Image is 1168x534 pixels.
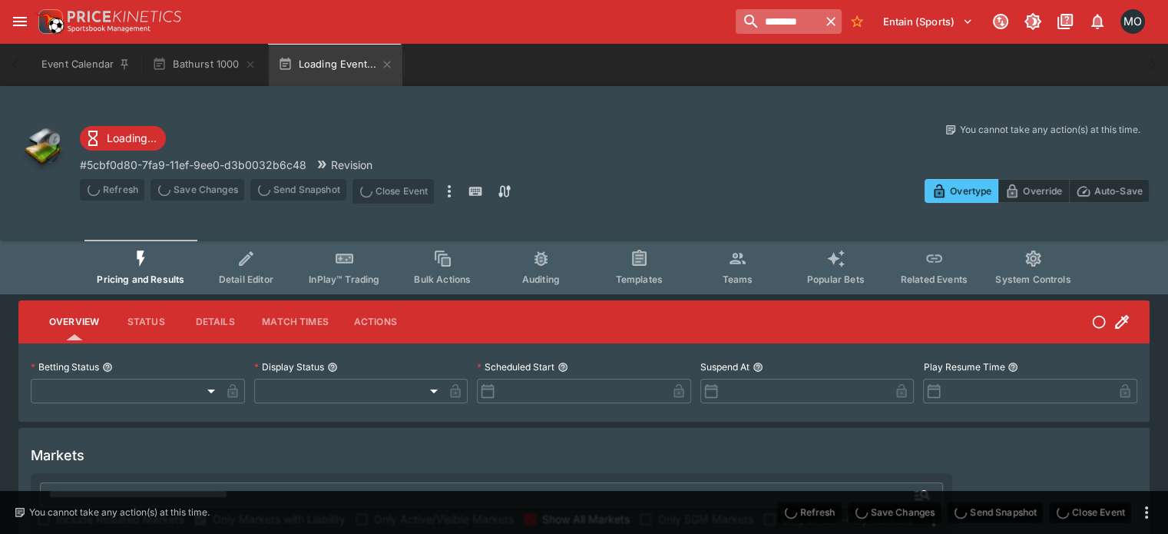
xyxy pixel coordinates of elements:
button: Play Resume Time [1008,362,1018,373]
button: Overtype [925,179,998,203]
img: Sportsbook Management [68,25,151,32]
button: Notifications [1084,8,1111,35]
button: Override [998,179,1069,203]
p: Revision [331,157,372,173]
p: You cannot take any action(s) at this time. [960,123,1140,137]
span: Related Events [901,274,968,285]
p: Overtype [950,183,991,199]
button: Overview [37,303,111,340]
button: Bathurst 1000 [143,43,265,86]
p: Scheduled Start [477,360,554,373]
div: Matt Oliver [1120,9,1145,34]
button: Toggle light/dark mode [1019,8,1047,35]
h5: Markets [31,446,84,464]
button: Betting Status [102,362,113,373]
span: System Controls [995,274,1070,285]
p: You cannot take any action(s) at this time. [29,506,210,519]
p: Betting Status [31,360,99,373]
p: Auto-Save [1094,183,1143,199]
p: Loading... [107,130,157,146]
button: more [440,179,458,204]
input: search [736,9,820,34]
button: Match Times [250,303,341,340]
button: Connected to PK [987,8,1014,35]
button: Details [180,303,250,340]
button: Loading Event... [269,43,403,86]
span: Pricing and Results [97,274,184,285]
button: Select Tenant [874,9,982,34]
span: Bulk Actions [414,274,471,285]
img: PriceKinetics Logo [34,6,65,37]
button: Actions [341,303,410,340]
span: Templates [616,274,663,285]
button: open drawer [6,8,34,35]
button: No Bookmarks [845,9,869,34]
button: Documentation [1051,8,1079,35]
button: Suspend At [753,362,763,373]
button: Display Status [327,362,338,373]
button: Status [111,303,180,340]
p: Copy To Clipboard [80,157,306,173]
button: Matt Oliver [1116,5,1150,38]
p: Suspend At [700,360,749,373]
span: Detail Editor [219,274,273,285]
span: Teams [722,274,753,285]
div: Start From [925,179,1150,203]
span: Auditing [522,274,560,285]
button: Event Calendar [32,43,140,86]
span: Popular Bets [807,274,865,285]
p: Override [1023,183,1062,199]
button: more [1137,503,1156,522]
button: Auto-Save [1069,179,1150,203]
img: PriceKinetics [68,11,181,22]
img: other.png [18,123,68,172]
div: Event type filters [84,240,1083,294]
button: Open [908,481,936,509]
button: Scheduled Start [558,362,568,373]
p: Display Status [254,360,324,373]
span: InPlay™ Trading [309,274,379,285]
p: Play Resume Time [923,360,1004,373]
